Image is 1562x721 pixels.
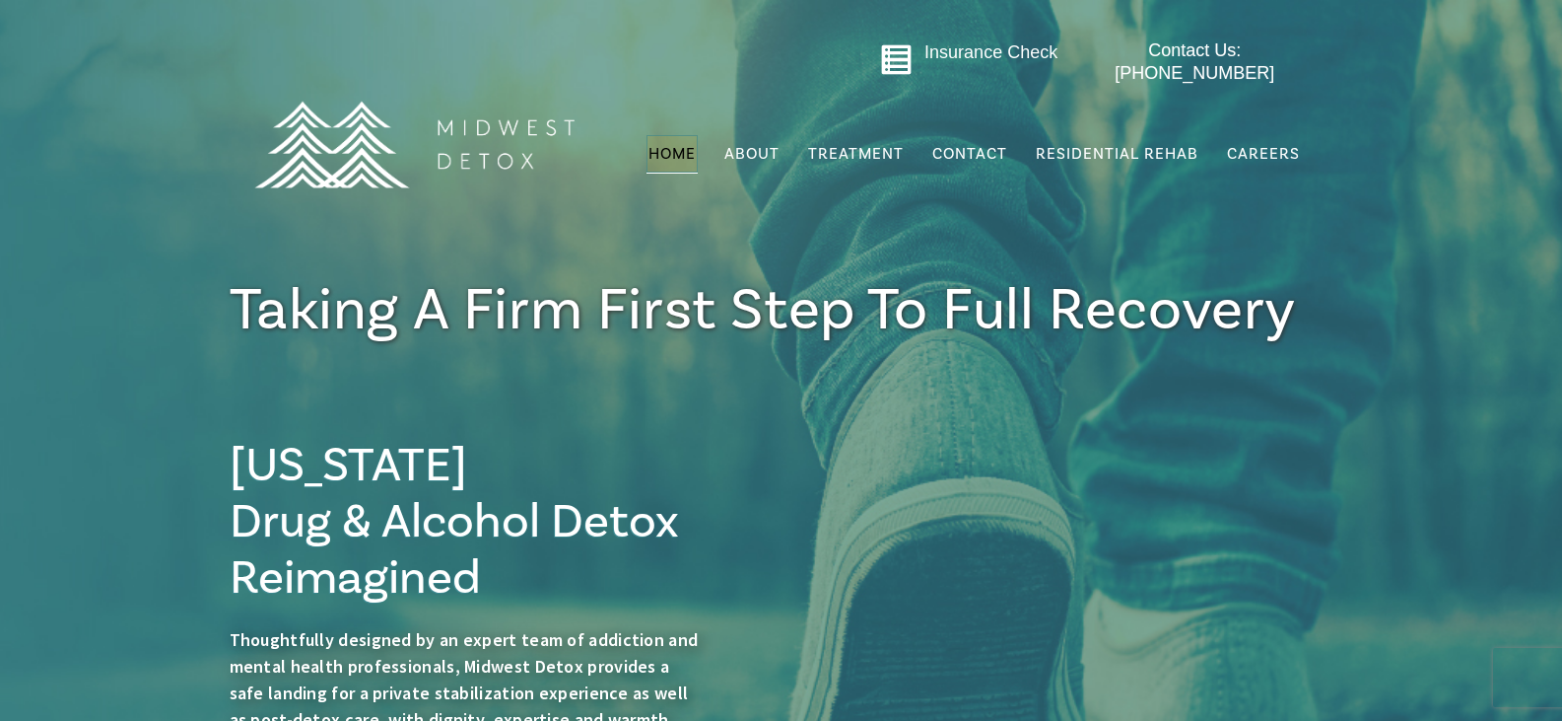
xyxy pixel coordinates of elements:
a: Insurance Check [924,42,1057,62]
a: Careers [1225,135,1302,173]
a: Contact Us: [PHONE_NUMBER] [1076,39,1314,86]
span: Treatment [808,146,904,162]
span: Home [648,144,696,164]
span: Careers [1227,144,1300,164]
a: Go to midwestdetox.com/message-form-page/ [880,43,913,83]
a: Contact [930,135,1009,173]
img: MD Logo Horitzontal white-01 (1) (1) [241,58,586,231]
a: About [722,135,781,173]
a: Home [646,135,698,173]
span: About [724,146,780,162]
span: Contact [932,146,1007,162]
a: Residential Rehab [1034,135,1200,173]
span: Contact Us: [PHONE_NUMBER] [1115,40,1274,83]
span: Residential Rehab [1036,144,1198,164]
span: [US_STATE] Drug & Alcohol Detox Reimagined [230,435,679,609]
a: Treatment [806,135,906,173]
